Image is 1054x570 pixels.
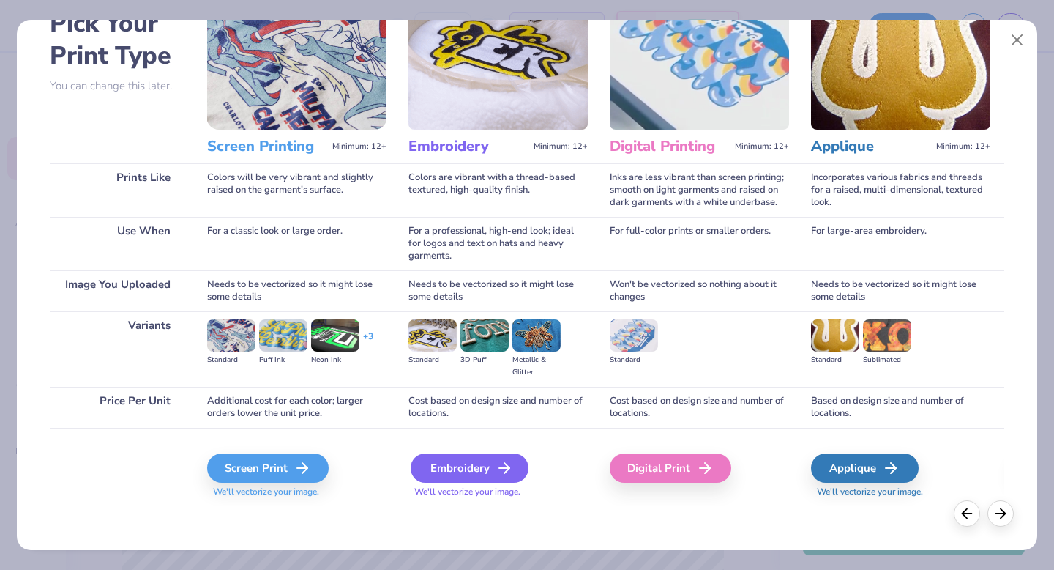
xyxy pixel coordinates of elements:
div: Neon Ink [311,354,359,366]
div: Standard [408,354,457,366]
h3: Screen Printing [207,137,326,156]
h3: Digital Printing [610,137,729,156]
div: Inks are less vibrant than screen printing; smooth on light garments and raised on dark garments ... [610,163,789,217]
p: You can change this later. [50,80,185,92]
div: Standard [610,354,658,366]
div: Variants [50,311,185,387]
span: Minimum: 12+ [735,141,789,152]
div: Digital Print [610,454,731,483]
span: We'll vectorize your image. [811,486,990,498]
div: For a professional, high-end look; ideal for logos and text on hats and heavy garments. [408,217,588,270]
div: Colors are vibrant with a thread-based textured, high-quality finish. [408,163,588,217]
img: Standard [408,319,457,352]
span: Minimum: 12+ [936,141,990,152]
div: For large-area embroidery. [811,217,990,270]
div: Needs to be vectorized so it might lose some details [207,270,386,311]
div: Cost based on design size and number of locations. [408,387,588,428]
div: Metallic & Glitter [512,354,561,379]
img: Sublimated [863,319,911,352]
div: Puff Ink [259,354,307,366]
div: Based on design size and number of locations. [811,387,990,428]
div: 3D Puff [460,354,509,366]
div: Colors will be very vibrant and slightly raised on the garment's surface. [207,163,386,217]
h3: Applique [811,137,930,156]
div: Incorporates various fabrics and threads for a raised, multi-dimensional, textured look. [811,163,990,217]
img: Standard [207,319,255,352]
div: Standard [811,354,859,366]
div: Additional cost for each color; larger orders lower the unit price. [207,387,386,428]
div: Embroidery [411,454,528,483]
span: We'll vectorize your image. [408,486,588,498]
button: Close [1003,26,1031,54]
span: We'll vectorize your image. [207,486,386,498]
span: Minimum: 12+ [332,141,386,152]
div: Needs to be vectorized so it might lose some details [811,270,990,311]
h3: Embroidery [408,137,528,156]
div: Won't be vectorized so nothing about it changes [610,270,789,311]
div: Needs to be vectorized so it might lose some details [408,270,588,311]
img: Standard [811,319,859,352]
span: Minimum: 12+ [534,141,588,152]
h2: Pick Your Print Type [50,7,185,72]
div: + 3 [363,330,373,355]
div: Cost based on design size and number of locations. [610,387,789,428]
div: Price Per Unit [50,387,185,428]
img: Metallic & Glitter [512,319,561,352]
div: For full-color prints or smaller orders. [610,217,789,270]
div: Prints Like [50,163,185,217]
div: Applique [811,454,919,483]
img: Standard [610,319,658,352]
div: Standard [207,354,255,366]
div: For a classic look or large order. [207,217,386,270]
div: Use When [50,217,185,270]
img: Neon Ink [311,319,359,352]
img: 3D Puff [460,319,509,352]
div: Sublimated [863,354,911,366]
img: Puff Ink [259,319,307,352]
div: Image You Uploaded [50,270,185,311]
div: Screen Print [207,454,329,483]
